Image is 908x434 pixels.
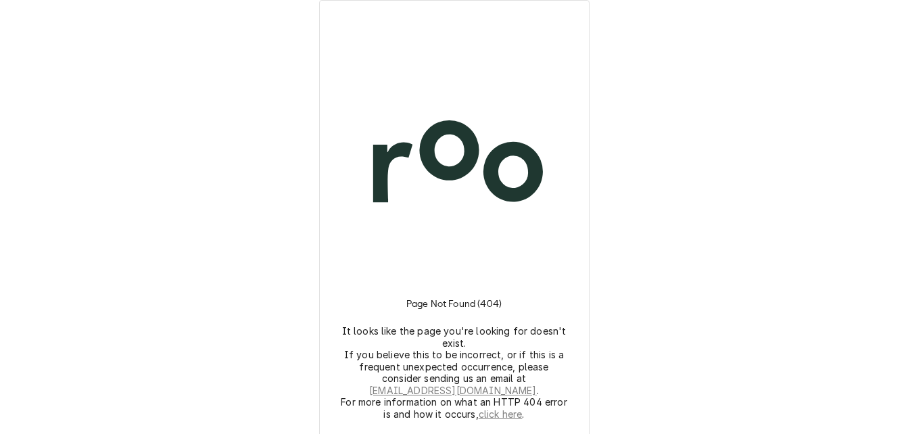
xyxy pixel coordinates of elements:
a: click here [479,408,523,420]
a: [EMAIL_ADDRESS][DOMAIN_NAME] [369,385,536,397]
p: If you believe this to be incorrect, or if this is a frequent unexpected occurrence, please consi... [341,349,568,396]
div: Logo and Instructions Container [336,17,573,420]
div: Instructions [336,282,573,420]
p: For more information on what an HTTP 404 error is and how it occurs, . [341,396,568,420]
p: It looks like the page you're looking for doesn't exist. [341,325,568,349]
img: Logo [336,45,573,282]
h3: Page Not Found (404) [406,282,502,325]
